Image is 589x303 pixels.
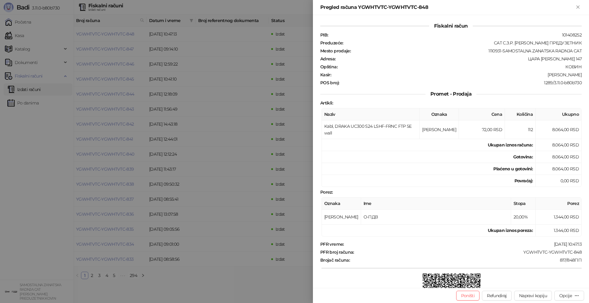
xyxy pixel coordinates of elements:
[320,100,333,106] strong: Artikli :
[345,241,582,247] div: [DATE] 10:47:13
[505,108,536,120] th: Količina
[536,151,582,163] td: 8.064,00 RSD
[511,210,536,225] td: 20,00%
[344,40,582,46] div: CAT С.З.Р. [PERSON_NAME] ПРЕДУЗЕТНИК
[554,291,584,301] button: Opcije
[514,178,533,184] strong: Povraćaj:
[420,108,459,120] th: Oznaka
[456,291,480,301] button: Poništi
[320,48,351,54] strong: Mesto prodaje :
[519,293,547,298] span: Napravi kopiju
[459,108,505,120] th: Cena
[355,249,582,255] div: YGWHTVTC-YGWHTVTC-848
[361,210,511,225] td: О-ПДВ
[536,120,582,139] td: 8.064,00 RSD
[488,228,533,233] strong: Ukupan iznos poreza:
[559,293,572,298] div: Opcije
[320,189,333,195] strong: Porez :
[536,198,582,210] th: Porez
[320,257,350,263] strong: Brojač računa :
[536,163,582,175] td: 8.064,00 RSD
[493,166,533,172] strong: Plaćeno u gotovini:
[425,91,476,97] span: Promet - Prodaja
[322,108,420,120] th: Naziv
[320,241,344,247] strong: PFR vreme :
[336,56,582,62] div: ЦАРА [PERSON_NAME] 147
[320,249,354,255] strong: PFR broj računa :
[459,120,505,139] td: 72,00 RSD
[536,225,582,237] td: 1.344,00 RSD
[536,139,582,151] td: 8.064,00 RSD
[536,108,582,120] th: Ukupno
[338,64,582,70] div: КОВИН
[320,80,339,85] strong: POS broj :
[329,32,582,38] div: 101408252
[514,291,552,301] button: Napravi kopiju
[505,120,536,139] td: 112
[320,56,336,62] strong: Adresa :
[574,4,582,11] button: Zatvori
[488,142,533,148] strong: Ukupan iznos računa :
[536,210,582,225] td: 1.344,00 RSD
[511,198,536,210] th: Stopa
[322,198,361,210] th: Oznaka
[322,120,420,139] td: Kabl, DRAKA UC300 S24 LSHF-FRNC FTP 5E wall
[482,291,512,301] button: Refundiraj
[320,4,574,11] div: Pregled računa YGWHTVTC-YGWHTVTC-848
[332,72,582,78] div: [PERSON_NAME]
[350,257,582,263] div: 817/848ПП
[320,40,343,46] strong: Preduzeće :
[320,64,337,70] strong: Opština :
[361,198,511,210] th: Ime
[513,154,533,160] strong: Gotovina :
[351,48,582,54] div: 1110931-SAMOSTALNA ZANATSKA RADNJA CAT
[320,32,328,38] strong: PIB :
[429,23,472,29] span: Fiskalni račun
[536,175,582,187] td: 0,00 RSD
[320,72,331,78] strong: Kasir :
[322,210,361,225] td: [PERSON_NAME]
[340,80,582,85] div: 1289/3.11.0-b80b730
[420,120,459,139] td: [PERSON_NAME]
